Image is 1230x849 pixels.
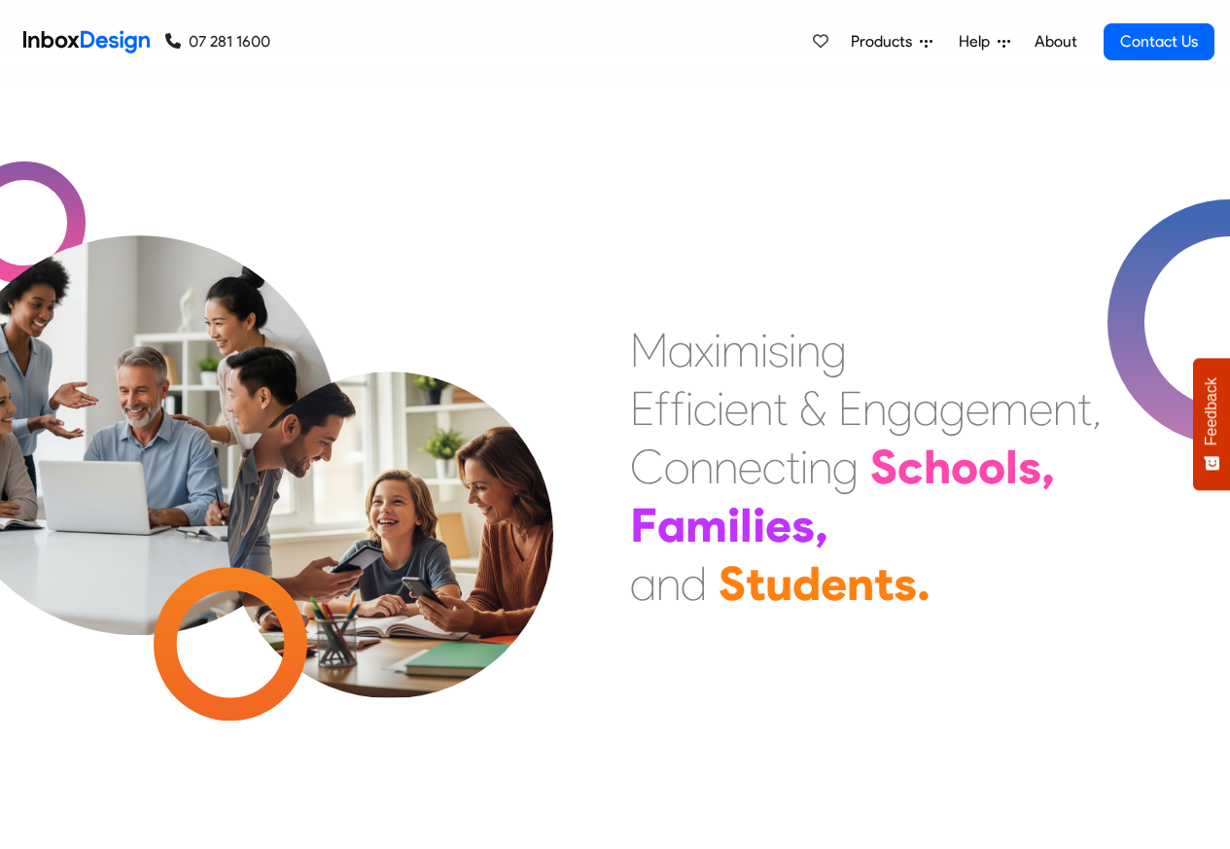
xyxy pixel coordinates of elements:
div: g [832,438,859,496]
div: n [862,379,887,438]
div: i [800,438,808,496]
div: n [749,379,773,438]
div: , [1041,438,1055,496]
div: t [1077,379,1092,438]
div: n [1053,379,1077,438]
div: u [765,554,792,613]
div: & [799,379,826,438]
div: n [796,321,821,379]
button: Feedback - Show survey [1193,358,1230,490]
div: C [630,438,664,496]
div: i [714,321,721,379]
div: n [847,554,874,613]
div: d [681,554,707,613]
div: E [630,379,654,438]
div: E [838,379,862,438]
span: Feedback [1203,377,1220,445]
div: n [808,438,832,496]
img: parents_with_child.png [187,291,594,698]
div: n [689,438,714,496]
div: c [897,438,924,496]
div: a [657,496,685,554]
div: s [894,554,917,613]
div: n [714,438,738,496]
div: g [887,379,913,438]
div: a [668,321,694,379]
div: h [924,438,951,496]
div: e [738,438,762,496]
div: e [724,379,749,438]
span: Help [959,30,998,53]
a: Help [951,22,1018,61]
div: s [1018,438,1041,496]
div: e [765,496,791,554]
div: S [870,438,897,496]
div: g [821,321,847,379]
div: m [721,321,760,379]
div: F [630,496,657,554]
div: i [727,496,740,554]
div: i [685,379,693,438]
div: Maximising Efficient & Engagement, Connecting Schools, Families, and Students. [630,321,1102,613]
div: e [821,554,847,613]
div: o [978,438,1005,496]
a: 07 281 1600 [165,30,270,53]
div: o [951,438,978,496]
a: Products [843,22,940,61]
span: Products [851,30,920,53]
div: m [990,379,1029,438]
div: g [939,379,966,438]
div: a [630,554,656,613]
div: a [913,379,939,438]
div: d [792,554,821,613]
div: o [664,438,689,496]
div: i [753,496,765,554]
div: f [654,379,670,438]
div: e [1029,379,1053,438]
div: t [874,554,894,613]
div: c [693,379,717,438]
div: n [656,554,681,613]
div: i [717,379,724,438]
div: t [746,554,765,613]
div: m [685,496,727,554]
div: S [719,554,746,613]
div: c [762,438,786,496]
div: . [917,554,931,613]
div: s [768,321,789,379]
div: e [966,379,990,438]
div: l [740,496,753,554]
div: s [791,496,815,554]
div: x [694,321,714,379]
div: , [815,496,828,554]
div: l [1005,438,1018,496]
div: f [670,379,685,438]
div: i [789,321,796,379]
div: M [630,321,668,379]
div: , [1092,379,1102,438]
div: t [786,438,800,496]
div: i [760,321,768,379]
div: t [773,379,788,438]
a: About [1029,22,1082,61]
a: Contact Us [1104,23,1214,60]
